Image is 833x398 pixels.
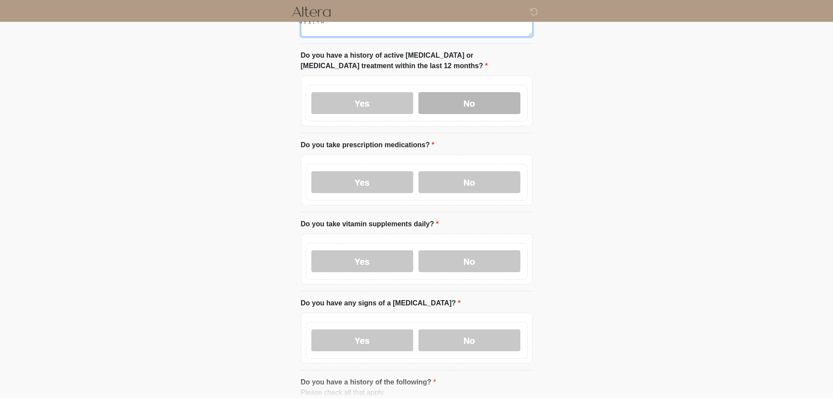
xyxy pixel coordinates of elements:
[311,250,413,272] label: Yes
[311,92,413,114] label: Yes
[301,388,533,398] div: Please check all that apply.
[311,329,413,351] label: Yes
[418,92,520,114] label: No
[418,329,520,351] label: No
[311,171,413,193] label: Yes
[292,7,331,24] img: Altera Health Logo
[301,140,435,150] label: Do you take prescription medications?
[418,250,520,272] label: No
[301,219,439,229] label: Do you take vitamin supplements daily?
[301,377,436,388] label: Do you have a history of the following?
[418,171,520,193] label: No
[301,298,461,308] label: Do you have any signs of a [MEDICAL_DATA]?
[301,50,533,71] label: Do you have a history of active [MEDICAL_DATA] or [MEDICAL_DATA] treatment within the last 12 mon...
